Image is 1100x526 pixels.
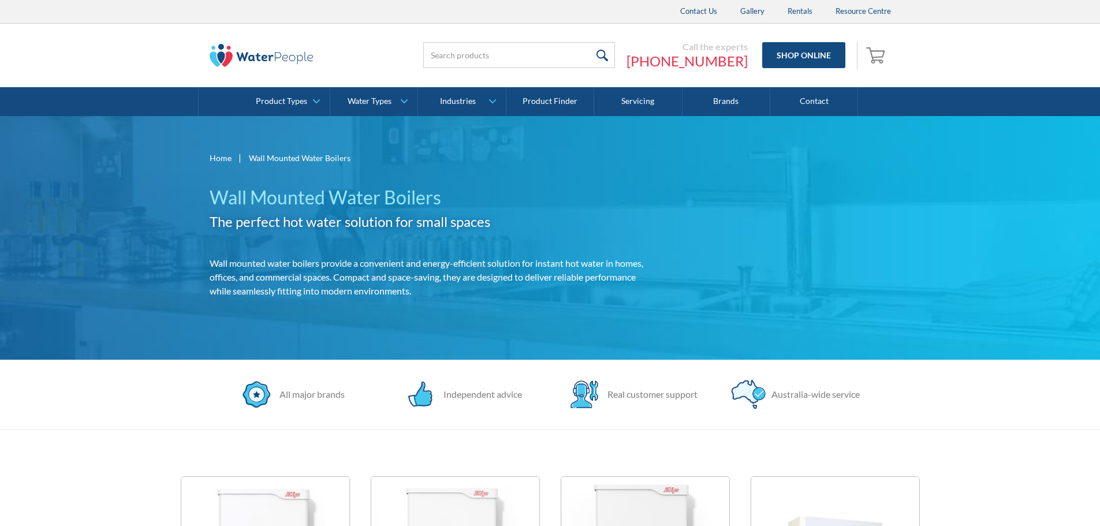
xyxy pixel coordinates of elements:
[210,256,653,298] p: Wall mounted water boilers provide a convenient and energy-efficient solution for instant hot wat...
[627,41,748,53] div: Call the experts
[866,46,888,64] img: shopping cart
[256,96,307,106] div: Product Types
[683,87,770,116] a: Brands
[863,42,891,69] a: Open empty cart
[766,387,860,401] div: Australia-wide service
[762,42,845,68] a: Shop Online
[210,152,232,164] a: Home
[418,87,505,116] a: Industries
[423,42,615,68] input: Search products
[440,96,476,106] div: Industries
[243,87,330,116] a: Product Types
[627,53,748,70] a: [PHONE_NUMBER]
[210,184,653,211] h1: Wall Mounted Water Boilers
[438,387,522,401] div: Independent advice
[210,211,653,232] h2: The perfect hot water solution for small spaces
[770,87,858,116] a: Contact
[330,87,417,116] a: Water Types
[602,387,698,401] div: Real customer support
[594,87,682,116] a: Servicing
[237,151,243,165] div: |
[348,96,391,106] div: Water Types
[274,387,345,401] div: All major brands
[506,87,594,116] a: Product Finder
[210,44,314,67] img: The Water People
[249,152,350,164] div: Wall Mounted Water Boilers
